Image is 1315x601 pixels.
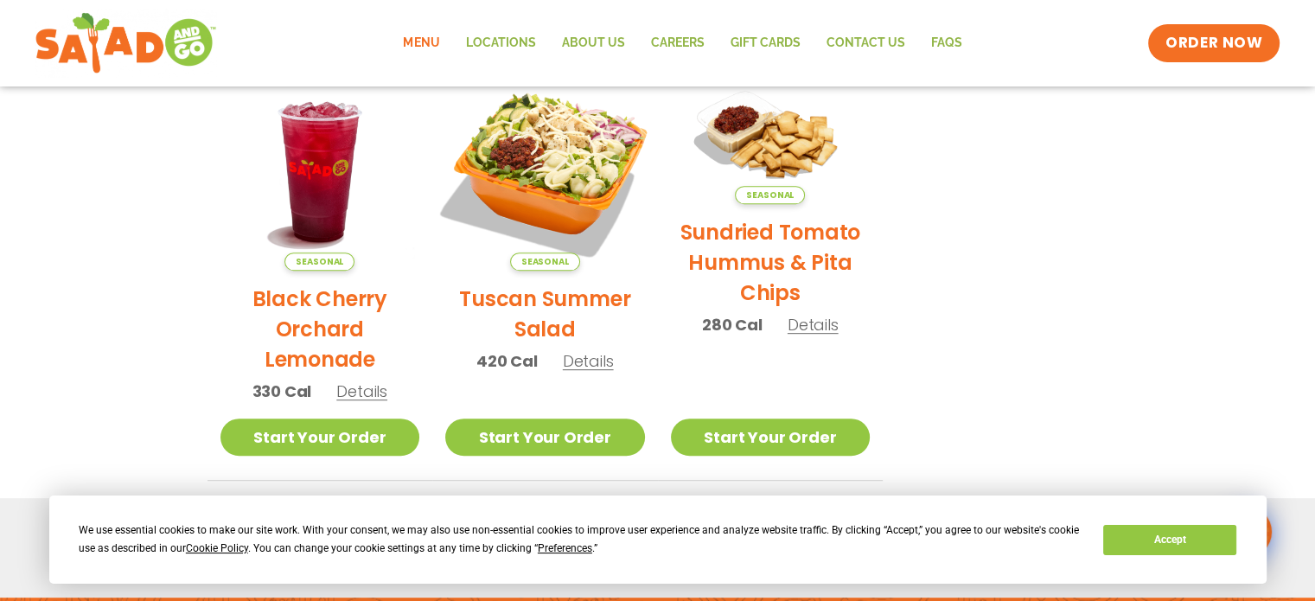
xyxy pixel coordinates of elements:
span: Details [788,314,839,336]
h2: Tuscan Summer Salad [445,284,645,344]
h2: Black Cherry Orchard Lemonade [220,284,420,374]
a: Start Your Order [220,419,420,456]
button: Accept [1103,525,1236,555]
span: Seasonal [735,186,805,204]
span: 420 Cal [476,349,538,373]
span: Seasonal [510,253,580,271]
span: 280 Cal [702,313,763,336]
a: Start Your Order [671,419,871,456]
img: new-SAG-logo-768×292 [35,9,217,78]
a: ORDER NOW [1148,24,1280,62]
div: Cookie Consent Prompt [49,496,1267,584]
a: GIFT CARDS [717,23,813,63]
a: Menu [390,23,452,63]
h2: Sundried Tomato Hummus & Pita Chips [671,217,871,308]
a: Start Your Order [445,419,645,456]
span: Cookie Policy [186,542,248,554]
span: ORDER NOW [1165,33,1262,54]
span: Seasonal [284,253,354,271]
img: Product photo for Black Cherry Orchard Lemonade [220,72,420,272]
a: Locations [452,23,548,63]
span: 330 Cal [252,380,312,403]
a: Careers [637,23,717,63]
img: Product photo for Tuscan Summer Salad [428,54,662,288]
a: Contact Us [813,23,917,63]
a: About Us [548,23,637,63]
div: We use essential cookies to make our site work. With your consent, we may also use non-essential ... [79,521,1082,558]
span: Preferences [538,542,592,554]
a: FAQs [917,23,974,63]
span: Details [336,380,387,402]
nav: Menu [390,23,974,63]
img: Product photo for Sundried Tomato Hummus & Pita Chips [671,72,871,205]
span: Details [563,350,614,372]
